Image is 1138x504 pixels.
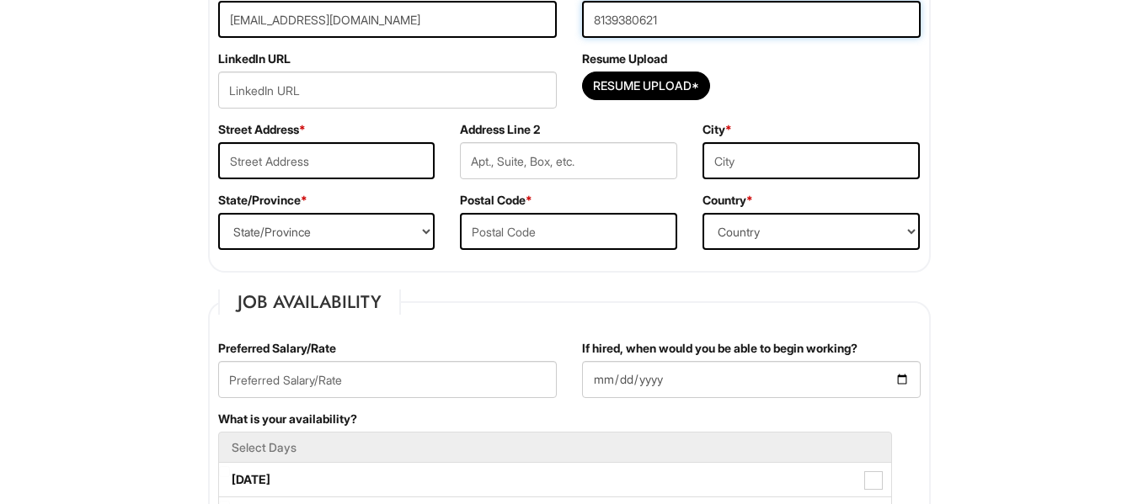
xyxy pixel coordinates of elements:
[582,340,858,357] label: If hired, when would you be able to begin working?
[460,121,540,138] label: Address Line 2
[582,50,667,67] label: Resume Upload
[218,50,291,67] label: LinkedIn URL
[218,411,357,427] label: What is your availability?
[218,213,435,250] select: State/Province
[460,192,532,209] label: Postal Code
[582,1,921,38] input: Phone
[703,142,920,179] input: City
[219,463,891,496] label: [DATE]
[703,192,753,209] label: Country
[232,441,879,454] h5: Select Days
[218,121,306,138] label: Street Address
[460,142,677,179] input: Apt., Suite, Box, etc.
[218,142,435,179] input: Street Address
[218,361,557,398] input: Preferred Salary/Rate
[218,72,557,109] input: LinkedIn URL
[460,213,677,250] input: Postal Code
[703,213,920,250] select: Country
[703,121,732,138] label: City
[218,340,336,357] label: Preferred Salary/Rate
[582,72,710,100] button: Resume Upload*Resume Upload*
[218,192,307,209] label: State/Province
[218,1,557,38] input: E-mail Address
[218,289,401,315] legend: Job Availability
